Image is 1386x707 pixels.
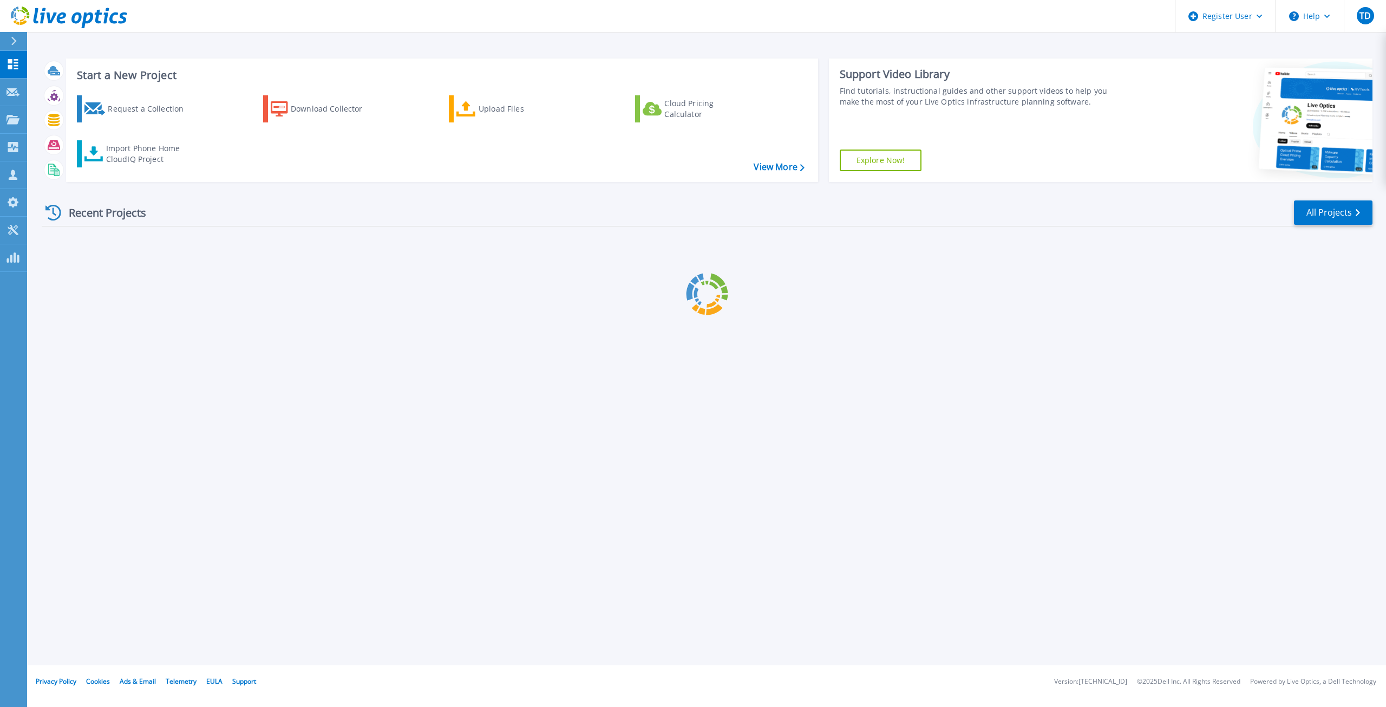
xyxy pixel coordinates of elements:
li: © 2025 Dell Inc. All Rights Reserved [1137,678,1240,685]
a: Support [232,677,256,686]
div: Support Video Library [840,67,1121,81]
a: Cloud Pricing Calculator [635,95,756,122]
div: Import Phone Home CloudIQ Project [106,143,191,165]
div: Upload Files [479,98,565,120]
a: Request a Collection [77,95,198,122]
li: Version: [TECHNICAL_ID] [1054,678,1127,685]
span: TD [1359,11,1371,20]
a: View More [754,162,804,172]
div: Find tutorials, instructional guides and other support videos to help you make the most of your L... [840,86,1121,107]
a: EULA [206,677,223,686]
a: Explore Now! [840,150,922,171]
div: Cloud Pricing Calculator [664,98,751,120]
div: Request a Collection [108,98,194,120]
a: Ads & Email [120,677,156,686]
a: Privacy Policy [36,677,76,686]
li: Powered by Live Optics, a Dell Technology [1250,678,1376,685]
a: Telemetry [166,677,197,686]
a: Download Collector [263,95,384,122]
a: Upload Files [449,95,570,122]
div: Recent Projects [42,199,161,226]
a: Cookies [86,677,110,686]
h3: Start a New Project [77,69,804,81]
a: All Projects [1294,200,1372,225]
div: Download Collector [291,98,377,120]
